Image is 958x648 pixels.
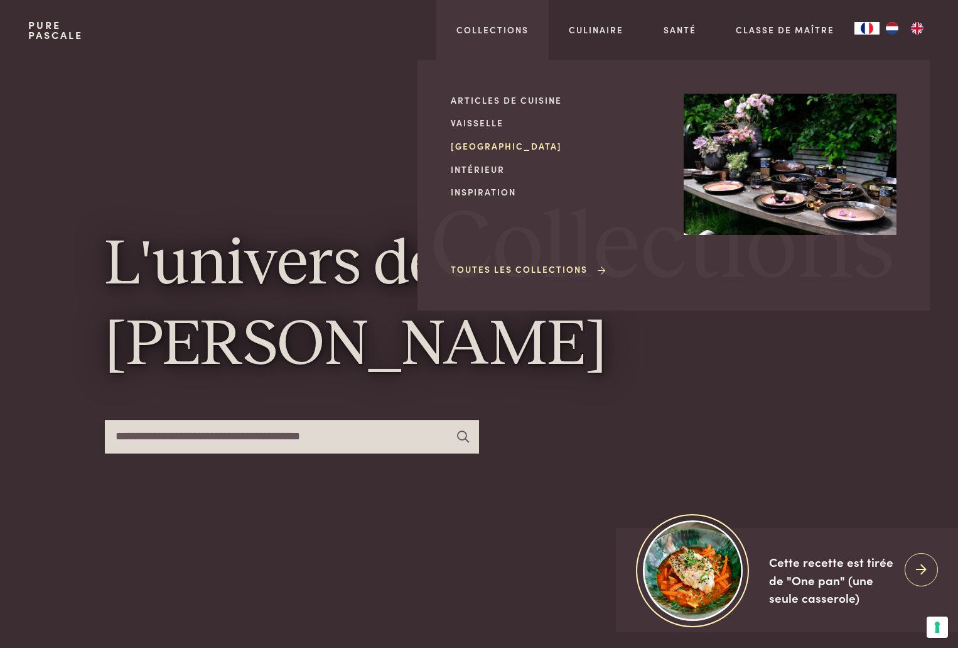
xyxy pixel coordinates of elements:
div: Cette recette est tirée de "One pan" (une seule casserole) [769,553,895,607]
h1: L'univers de [PERSON_NAME] [105,226,853,387]
a: Culinaire [569,23,623,36]
a: PurePascale [28,20,83,40]
a: Intérieur [451,163,664,176]
a: Collections [456,23,529,36]
a: Santé [664,23,696,36]
span: Collections [431,200,894,297]
img: https://admin.purepascale.com/wp-content/uploads/2025/08/home_recept_link.jpg [643,520,743,620]
aside: Language selected: Français [854,22,930,35]
a: Toutes les collections [451,263,608,276]
a: NL [880,22,905,35]
a: FR [854,22,880,35]
a: EN [905,22,930,35]
a: https://admin.purepascale.com/wp-content/uploads/2025/08/home_recept_link.jpg Cette recette est t... [616,528,958,632]
button: Vos préférences en matière de consentement pour les technologies de suivi [927,617,948,638]
a: Classe de maître [736,23,834,36]
a: [GEOGRAPHIC_DATA] [451,140,664,153]
img: Collections [684,94,896,236]
a: Vaisselle [451,116,664,129]
ul: Language list [880,22,930,35]
a: Inspiration [451,185,664,199]
a: Articles de cuisine [451,94,664,107]
div: Language [854,22,880,35]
